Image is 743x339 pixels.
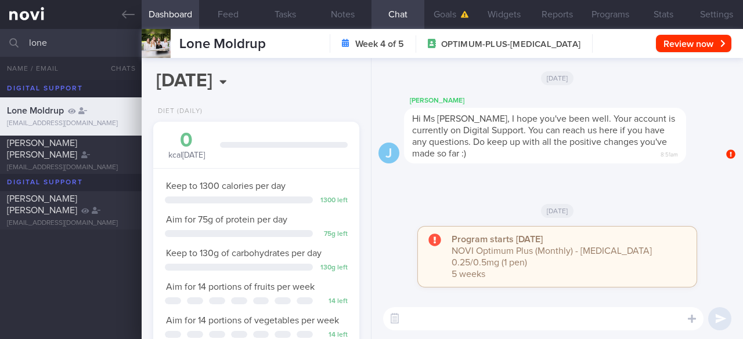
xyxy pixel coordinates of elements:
div: kcal [DATE] [165,130,208,161]
div: 130 g left [319,264,348,272]
button: Review now [656,35,731,52]
strong: Week 4 of 5 [355,38,404,50]
span: Lone Moldrup [179,37,266,51]
div: [PERSON_NAME] [404,94,721,108]
div: J [378,143,399,164]
span: Aim for 14 portions of fruits per week [166,282,315,291]
span: 5 weeks [452,269,485,279]
span: [PERSON_NAME] [PERSON_NAME] [7,194,77,215]
div: 75 g left [319,230,348,239]
span: OPTIMUM-PLUS-[MEDICAL_DATA] [441,39,580,50]
div: [EMAIL_ADDRESS][DOMAIN_NAME] [7,219,135,228]
span: Aim for 75g of protein per day [166,215,287,224]
div: 14 left [319,297,348,306]
span: Keep to 1300 calories per day [166,181,286,191]
span: Lone Moldrup [7,106,64,115]
span: 8:51am [661,148,678,159]
span: Keep to 130g of carbohydrates per day [166,249,322,258]
div: 1300 left [319,196,348,205]
div: [EMAIL_ADDRESS][DOMAIN_NAME] [7,163,135,172]
span: [DATE] [541,204,574,218]
span: [DATE] [541,71,574,85]
span: Hi Ms [PERSON_NAME], I hope you've been well. Your account is currently on Digital Support. You c... [412,114,675,158]
strong: Program starts [DATE] [452,235,543,244]
span: NOVI Optimum Plus (Monthly) - [MEDICAL_DATA] 0.25/0.5mg (1 pen) [452,246,652,267]
span: Aim for 14 portions of vegetables per week [166,316,339,325]
div: 0 [165,130,208,151]
div: [EMAIL_ADDRESS][DOMAIN_NAME] [7,119,135,128]
div: Diet (Daily) [153,107,203,116]
span: [PERSON_NAME] [PERSON_NAME] [7,138,77,159]
button: Chats [95,57,142,80]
